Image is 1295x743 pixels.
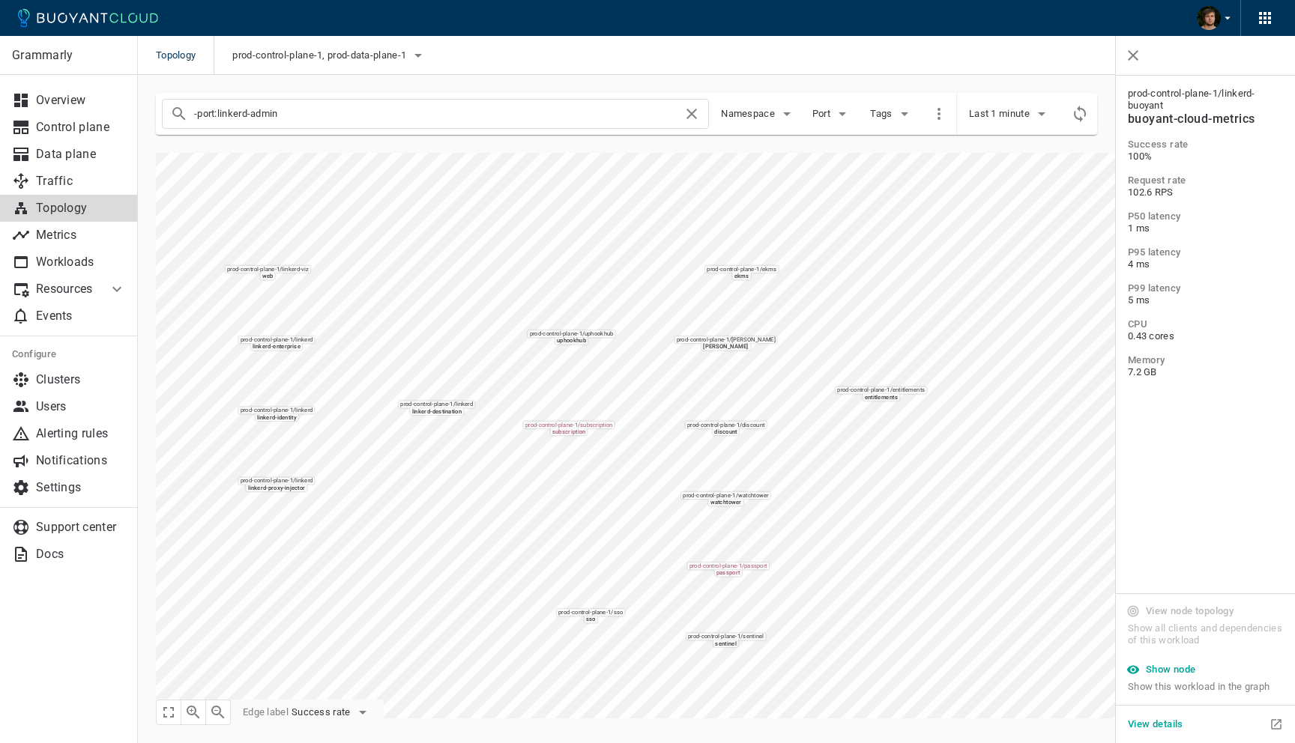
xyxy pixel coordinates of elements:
[36,201,126,216] p: Topology
[1128,282,1283,294] h5: P99 latency
[1122,716,1189,730] a: View details
[36,93,126,108] p: Overview
[1128,330,1283,342] span: 0.43 cores
[1128,258,1283,270] span: 4 ms
[1128,294,1283,306] span: 5 ms
[36,520,126,535] p: Support center
[36,282,96,297] p: Resources
[36,426,126,441] p: Alerting rules
[1128,175,1283,186] h5: Request rate
[1128,354,1283,366] h5: Memory
[1128,222,1283,234] span: 1 ms
[36,228,126,243] p: Metrics
[36,120,126,135] p: Control plane
[1128,246,1283,258] h5: P95 latency
[36,309,126,324] p: Events
[156,36,214,75] span: Topology
[232,49,409,61] span: prod-control-plane-1, prod-data-plane-1
[1128,210,1283,222] h5: P50 latency
[36,453,126,468] p: Notifications
[36,399,126,414] p: Users
[36,147,126,162] p: Data plane
[1128,151,1283,163] span: 100%
[1128,112,1283,127] h4: buoyant-cloud-metrics
[12,348,126,360] h5: Configure
[1122,713,1189,736] button: View details
[1128,88,1283,112] span: prod-control-plane-1 / linkerd-buoyant
[232,44,427,67] button: prod-control-plane-1, prod-data-plane-1
[1128,718,1183,730] h5: View details
[36,547,126,562] p: Docs
[12,48,125,63] p: Grammarly
[1128,186,1283,198] span: 102.6 RPS
[1128,681,1283,693] span: Show this workload in the graph
[1128,318,1283,330] h5: CPU
[1128,139,1283,151] h5: Success rate
[36,480,126,495] p: Settings
[36,174,126,189] p: Traffic
[1128,622,1283,658] span: Show all clients and dependencies of this workload
[1146,664,1196,676] h5: Show node
[36,372,126,387] p: Clusters
[36,255,126,270] p: Workloads
[1197,6,1221,30] img: Dima Shevchuk
[1122,658,1202,681] button: Show node
[1128,366,1283,378] span: 7.2 GB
